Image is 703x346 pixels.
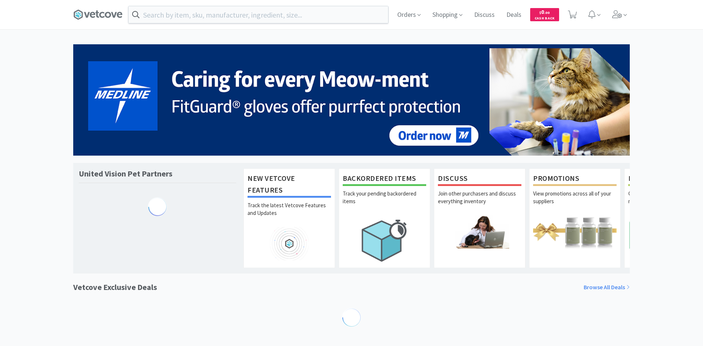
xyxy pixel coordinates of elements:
p: Track your pending backordered items [343,190,426,215]
h1: Promotions [533,172,617,186]
img: hero_discuss.png [438,215,521,249]
input: Search by item, sku, manufacturer, ingredient, size... [129,6,388,23]
p: View promotions across all of your suppliers [533,190,617,215]
a: Backordered ItemsTrack your pending backordered items [339,168,430,268]
span: . 00 [544,10,550,15]
h1: Discuss [438,172,521,186]
span: Cash Back [535,16,555,21]
img: hero_backorders.png [343,215,426,265]
a: Discuss [471,12,498,18]
p: Join other purchasers and discuss everything inventory [438,190,521,215]
a: New Vetcove FeaturesTrack the latest Vetcove Features and Updates [243,168,335,268]
a: $0.00Cash Back [530,5,559,25]
img: 5b85490d2c9a43ef9873369d65f5cc4c_481.png [73,44,630,156]
a: Deals [503,12,524,18]
h1: New Vetcove Features [248,172,331,198]
a: PromotionsView promotions across all of your suppliers [529,168,621,268]
span: 0 [539,8,550,15]
a: DiscussJoin other purchasers and discuss everything inventory [434,168,525,268]
img: hero_promotions.png [533,215,617,249]
p: Track the latest Vetcove Features and Updates [248,201,331,227]
img: hero_feature_roadmap.png [248,227,331,260]
span: $ [539,10,541,15]
a: Browse All Deals [584,283,630,292]
h1: United Vision Pet Partners [79,168,172,179]
h1: Backordered Items [343,172,426,186]
h1: Vetcove Exclusive Deals [73,281,157,294]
